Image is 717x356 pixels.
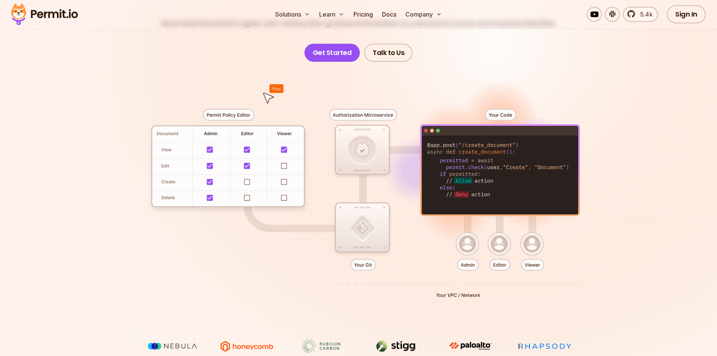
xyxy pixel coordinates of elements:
[272,7,313,22] button: Solutions
[350,7,376,22] a: Pricing
[442,339,499,353] img: paloalto
[364,44,413,62] a: Talk to Us
[316,7,347,22] button: Learn
[144,339,201,353] img: Nebula
[623,7,658,22] a: 5.4k
[368,339,424,353] img: Stigg
[636,10,653,19] span: 5.4k
[402,7,445,22] button: Company
[517,339,573,353] img: Rhapsody Health
[219,339,275,353] img: Honeycomb
[8,2,81,27] img: Permit logo
[667,5,706,23] a: Sign In
[293,339,350,353] img: Rubicon
[379,7,399,22] a: Docs
[304,44,360,62] a: Get Started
